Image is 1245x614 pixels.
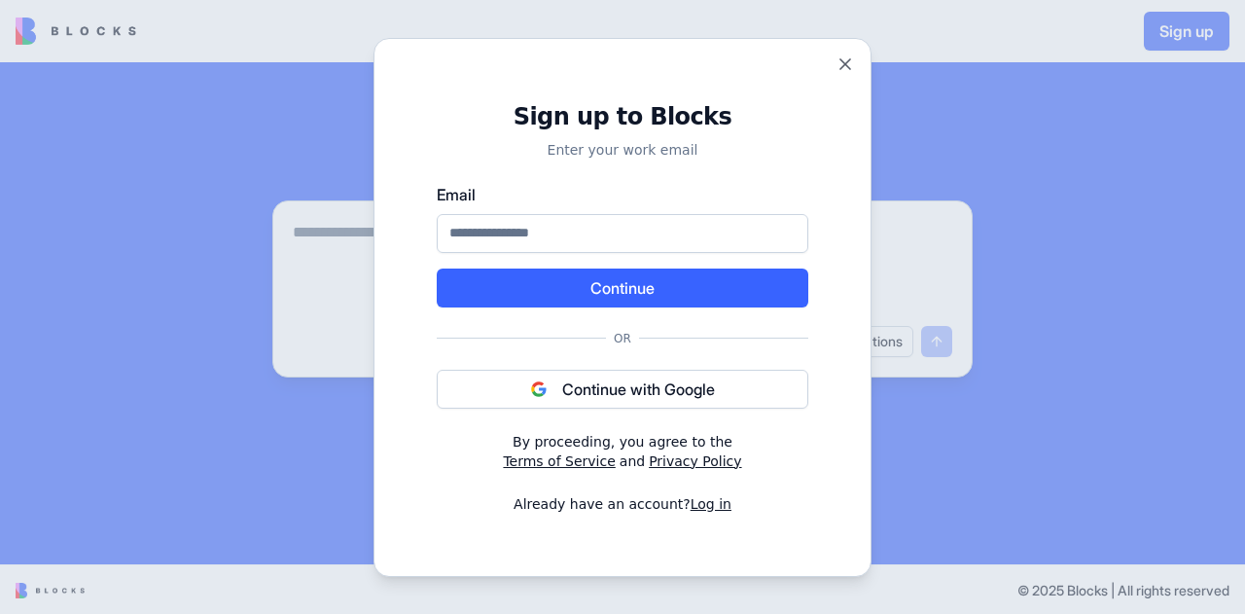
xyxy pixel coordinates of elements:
[691,496,731,512] a: Log in
[836,54,855,74] button: Close
[437,432,808,471] div: and
[437,183,808,206] label: Email
[503,453,615,469] a: Terms of Service
[437,269,808,307] button: Continue
[437,101,808,132] h1: Sign up to Blocks
[606,331,639,346] span: Or
[437,370,808,409] button: Continue with Google
[437,494,808,514] div: Already have an account?
[531,381,547,397] img: google logo
[437,432,808,451] div: By proceeding, you agree to the
[649,453,741,469] a: Privacy Policy
[437,140,808,160] p: Enter your work email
